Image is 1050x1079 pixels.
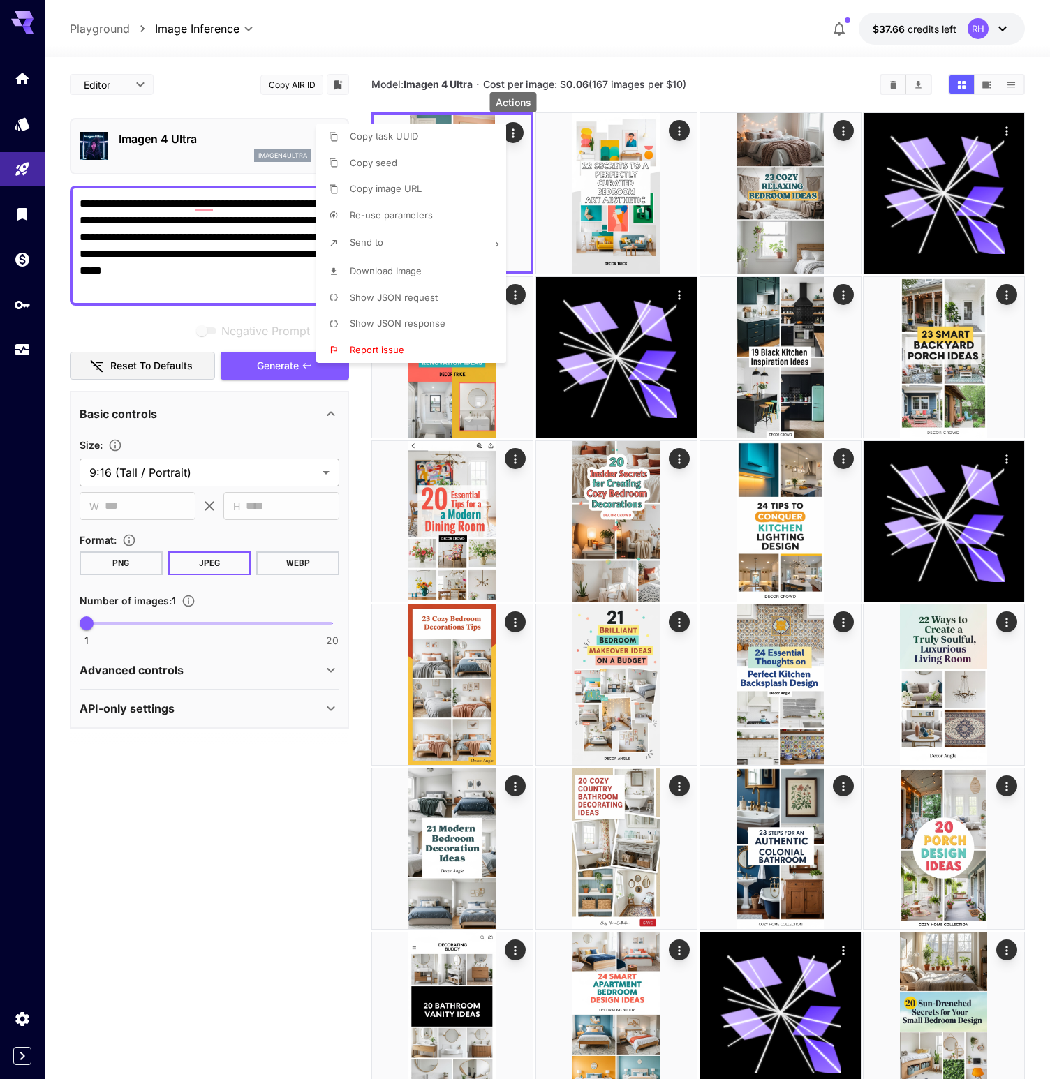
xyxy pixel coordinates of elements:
div: Actions [490,92,537,112]
span: Copy seed [350,157,397,168]
span: Re-use parameters [350,209,433,221]
span: Copy task UUID [350,131,418,142]
span: Show JSON response [350,318,445,329]
span: Show JSON request [350,292,438,303]
span: Report issue [350,344,404,355]
span: Send to [350,237,383,248]
span: Copy image URL [350,183,422,194]
span: Download Image [350,265,422,276]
